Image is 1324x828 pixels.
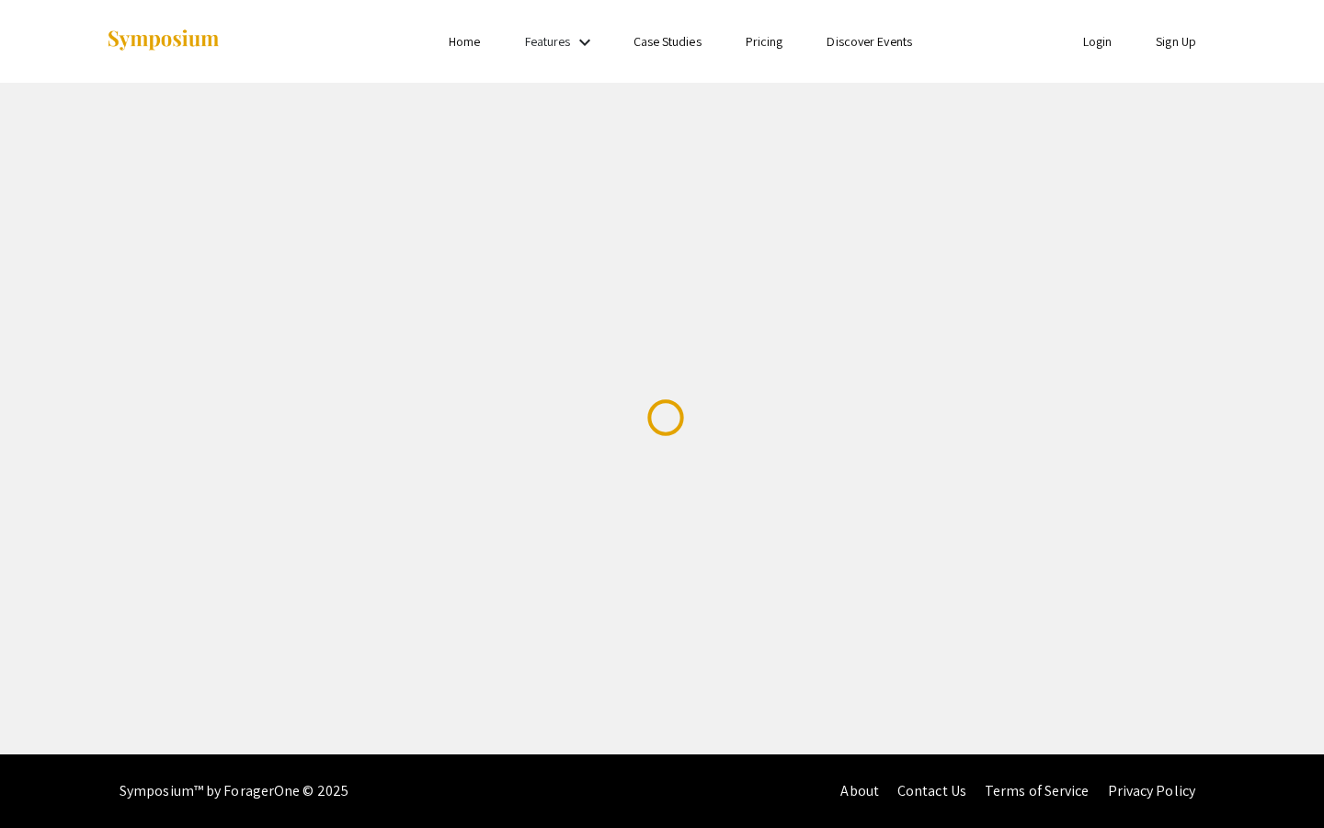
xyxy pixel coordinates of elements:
a: Privacy Policy [1108,781,1195,800]
a: Case Studies [633,33,702,50]
a: Discover Events [827,33,912,50]
a: Features [525,33,571,50]
img: Symposium by ForagerOne [106,29,221,53]
a: Sign Up [1156,33,1196,50]
a: Login [1083,33,1113,50]
a: Contact Us [897,781,966,800]
a: Pricing [746,33,783,50]
mat-icon: Expand Features list [574,31,596,53]
a: Terms of Service [985,781,1090,800]
div: Symposium™ by ForagerOne © 2025 [120,754,348,828]
a: Home [449,33,480,50]
a: About [840,781,879,800]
